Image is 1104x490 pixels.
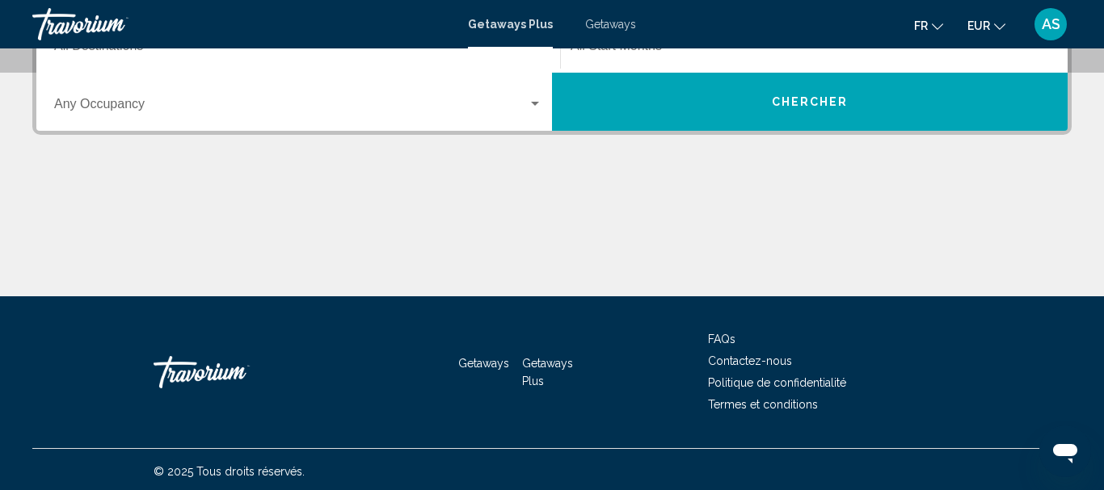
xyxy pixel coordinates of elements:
iframe: Bouton de lancement de la fenêtre de messagerie [1039,425,1091,477]
span: © 2025 Tous droits réservés. [154,465,305,478]
button: User Menu [1030,7,1072,41]
a: Getaways [458,357,509,370]
span: fr [914,19,928,32]
a: Termes et conditions [708,398,818,411]
a: Travorium [32,8,452,40]
a: Contactez-nous [708,354,792,367]
a: Getaways Plus [468,18,553,31]
a: Travorium [154,348,315,396]
a: Getaways Plus [522,357,573,387]
a: Getaways [585,18,636,31]
a: FAQs [708,333,735,346]
button: Chercher [552,73,1068,131]
div: Search widget [36,15,1068,131]
a: Politique de confidentialité [708,376,846,389]
button: Change currency [967,14,1005,37]
span: AS [1042,16,1060,32]
span: EUR [967,19,990,32]
button: Change language [914,14,943,37]
span: Chercher [772,96,849,109]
